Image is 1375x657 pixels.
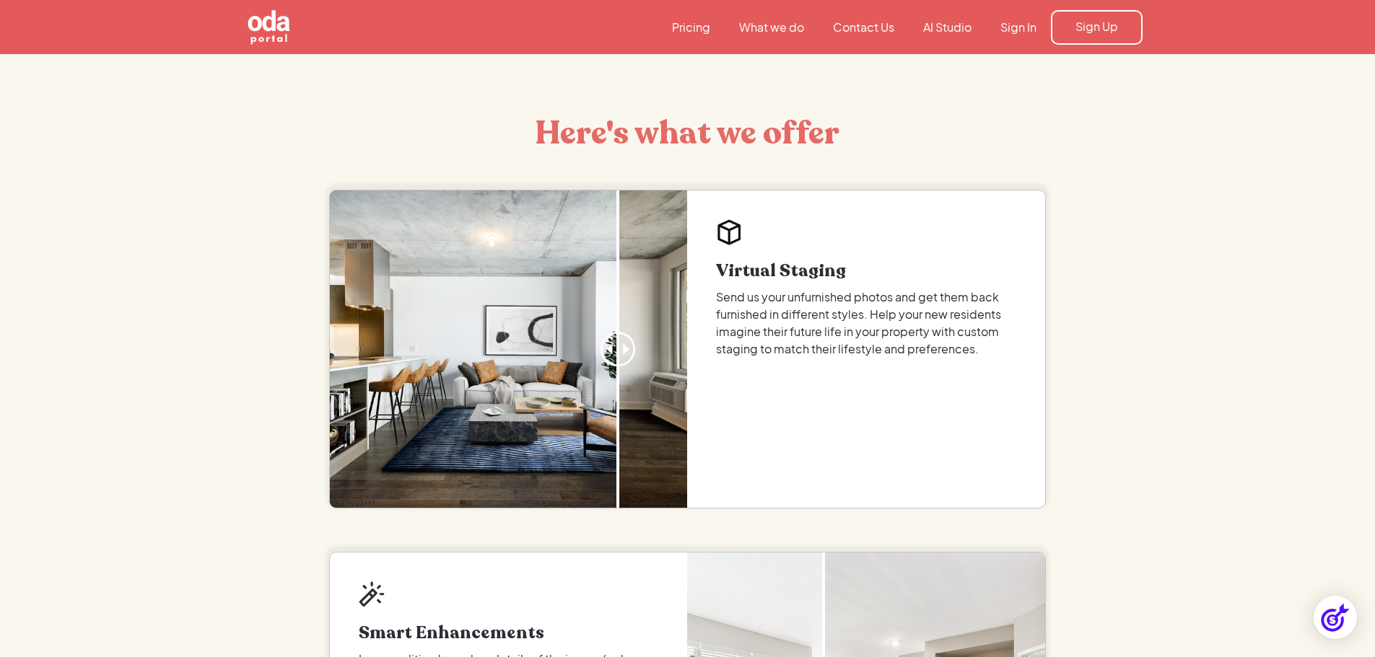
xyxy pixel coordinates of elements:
a: Contact Us [819,19,909,35]
img: Oda Vitual Space [716,219,742,245]
img: Oda Smart Enhancement Feature [359,581,385,607]
h3: Smart Enhancements [359,625,659,642]
h2: Here's what we offer [410,112,964,155]
a: Pricing [658,19,725,35]
a: What we do [725,19,819,35]
a: AI Studio [909,19,986,35]
div: Sign Up [1075,19,1118,35]
p: Send us your unfurnished photos and get them back furnished in different styles. Help your new re... [716,288,1016,358]
a: Sign Up [1051,10,1143,45]
a: home [233,9,370,46]
a: Sign In [986,19,1051,35]
h3: Virtual Staging [716,263,1016,280]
